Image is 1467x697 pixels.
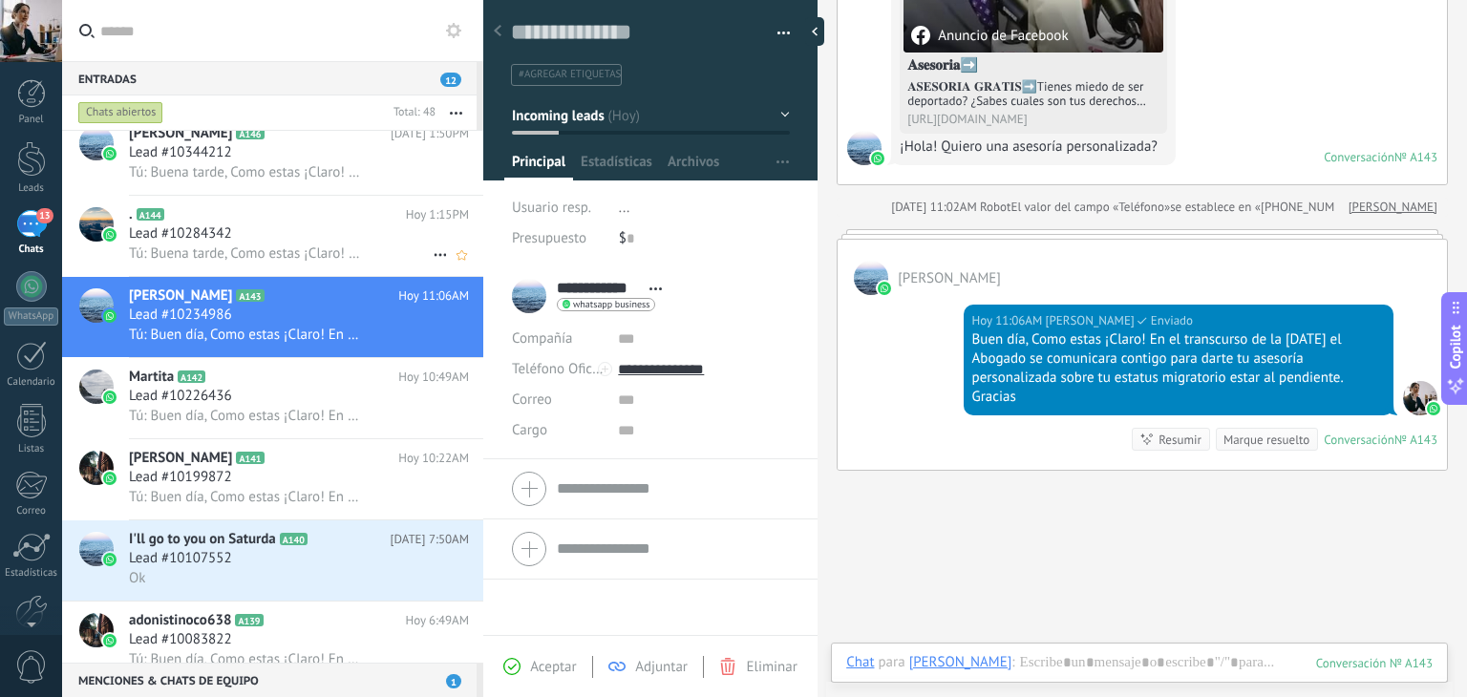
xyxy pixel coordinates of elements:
span: Lead #10107552 [129,549,232,568]
span: Robot [980,199,1010,215]
div: ¡Hola! Quiero una asesoría personalizada? [900,137,1167,157]
span: Lead #10284342 [129,224,232,243]
span: 12 [440,73,461,87]
span: Tú: Buen día, Como estas ¡Claro! En el transcurso de la [DATE] el Abogado se comunicara contigo p... [129,650,364,668]
span: [PERSON_NAME] [129,449,232,468]
span: A140 [280,533,308,545]
span: Aceptar [530,658,576,676]
div: Marque resuelto [1223,431,1309,449]
span: Lisbet Otaño [847,131,882,165]
span: Copilot [1446,326,1465,370]
img: waba.svg [878,282,891,295]
a: avataricon[PERSON_NAME]A146[DATE] 1:50PMLead #10344212Tú: Buena tarde, Como estas ¡Claro! En el t... [62,115,483,195]
span: Cargo [512,423,547,437]
div: Usuario resp. [512,193,605,223]
span: El valor del campo «Teléfono» [1010,198,1170,217]
div: Estadísticas [4,567,59,580]
img: waba.svg [871,152,884,165]
span: Lead #10234986 [129,306,232,325]
span: Eliminar [746,658,797,676]
div: Ocultar [805,17,824,46]
div: Panel [4,114,59,126]
span: Presupuesto [512,229,586,247]
span: [DATE] 7:50AM [391,530,469,549]
span: [PERSON_NAME] [129,124,232,143]
div: Menciones & Chats de equipo [62,663,477,697]
span: ... [619,199,630,217]
div: [DATE] 11:02AM [891,198,980,217]
h4: 𝐀𝐬𝐞𝐬𝐨𝐫𝐢𝐚➡️ [907,56,1159,75]
span: para [879,653,905,672]
span: Tú: Buena tarde, Como estas ¡Claro! En el transcurso de la tarde el Abogado se comunicara contigo... [129,244,364,263]
span: A143 [236,289,264,302]
img: waba.svg [1427,402,1440,415]
a: avatariconI'll go to you on SaturdaA140[DATE] 7:50AMLead #10107552Ok [62,520,483,601]
button: Correo [512,385,552,415]
span: adonistinoco638 [129,611,231,630]
div: Buen día, Como estas ¡Claro! En el transcurso de la [DATE] el Abogado se comunicara contigo para ... [972,330,1385,407]
a: avataricon.A144Hoy 1:15PMLead #10284342Tú: Buena tarde, Como estas ¡Claro! En el transcurso de la... [62,196,483,276]
span: Tú: Buen día, Como estas ¡Claro! En el transcurso de la [DATE] el Abogado se comunicara contigo p... [129,326,364,344]
span: #agregar etiquetas [519,68,621,81]
span: Martita [129,368,174,387]
span: Hoy 6:49AM [405,611,469,630]
span: Correo [512,391,552,409]
div: Conversación [1324,432,1394,448]
img: icon [103,634,117,647]
span: A141 [236,452,264,464]
span: A142 [178,370,205,383]
span: [PERSON_NAME] [129,286,232,306]
span: Enviado [1151,311,1193,330]
span: Susana Rocha [1403,381,1437,415]
div: Resumir [1159,431,1201,449]
div: Entradas [62,61,477,95]
div: Total: 48 [386,103,436,122]
span: Lead #10199872 [129,468,232,487]
a: avatariconadonistinoco638A139Hoy 6:49AMLead #10083822Tú: Buen día, Como estas ¡Claro! En el trans... [62,602,483,682]
div: Leads [4,182,59,195]
span: Lisbet Otaño [898,269,1001,287]
span: A146 [236,127,264,139]
div: Cargo [512,415,604,446]
span: Tú: Buen día, Como estas ¡Claro! En el transcurso de la [DATE] el Abogado se comunicara contigo p... [129,488,364,506]
span: Archivos [668,153,719,180]
span: Adjuntar [635,658,688,676]
span: Usuario resp. [512,199,591,217]
img: icon [103,228,117,242]
span: : [1011,653,1014,672]
span: 13 [36,208,53,223]
a: avatariconMartitaA142Hoy 10:49AMLead #10226436Tú: Buen día, Como estas ¡Claro! En el transcurso d... [62,358,483,438]
div: Calendario [4,376,59,389]
span: whatsapp business [573,300,649,309]
span: Tú: Buen día, Como estas ¡Claro! En el transcurso de la [DATE] el Abogado se comunicara contigo p... [129,407,364,425]
a: avataricon[PERSON_NAME]A141Hoy 10:22AMLead #10199872Tú: Buen día, Como estas ¡Claro! En el transc... [62,439,483,519]
span: Principal [512,153,565,180]
span: Ok [129,569,145,587]
button: Teléfono Oficina [512,354,604,385]
span: Lisbet Otaño [854,261,888,295]
a: [PERSON_NAME] [1349,198,1437,217]
span: Hoy 10:22AM [398,449,469,468]
div: Hoy 11:06AM [972,311,1046,330]
span: A139 [235,614,263,626]
div: 𝐀𝐒𝐄𝐒𝐎𝐑𝐈𝐀 𝐆𝐑𝐀𝐓𝐈𝐒➡️Tienes miedo de ser deportado? ¿Sabes cuales son tus derechos como inmigrante? P... [907,79,1159,108]
img: icon [103,391,117,404]
span: Lead #10226436 [129,387,232,406]
a: avataricon[PERSON_NAME]A143Hoy 11:06AMLead #10234986Tú: Buen día, Como estas ¡Claro! En el transc... [62,277,483,357]
span: Teléfono Oficina [512,360,611,378]
span: Lead #10083822 [129,630,232,649]
div: Chats abiertos [78,101,163,124]
span: A144 [137,208,164,221]
div: Correo [4,505,59,517]
span: . [129,205,133,224]
div: Conversación [1324,149,1394,165]
span: I'll go to you on Saturda [129,530,276,549]
div: [URL][DOMAIN_NAME] [907,112,1159,126]
span: Susana Rocha (Sales Office) [1045,311,1134,330]
div: Listas [4,443,59,455]
div: Presupuesto [512,223,605,254]
div: WhatsApp [4,307,58,326]
div: Compañía [512,324,604,354]
span: [DATE] 1:50PM [391,124,469,143]
div: № A143 [1394,432,1437,448]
